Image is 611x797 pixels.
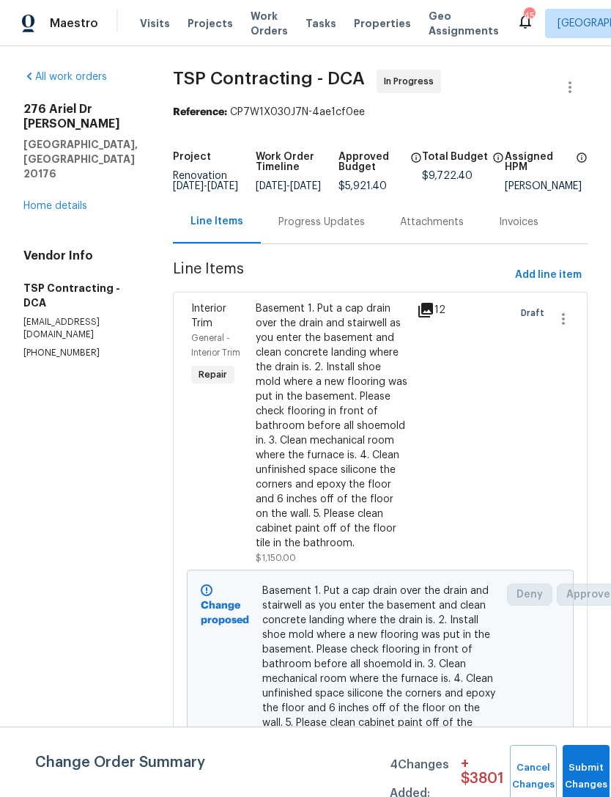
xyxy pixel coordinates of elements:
[173,105,588,120] div: CP7W1X030J7N-4ae1cf0ee
[23,249,138,263] h4: Vendor Info
[570,760,602,793] span: Submit Changes
[422,152,488,162] h5: Total Budget
[576,152,588,181] span: The hpm assigned to this work order.
[190,214,243,229] div: Line Items
[338,152,405,172] h5: Approved Budget
[23,201,87,211] a: Home details
[410,152,422,181] span: The total cost of line items that have been approved by both Opendoor and the Trade Partner. This...
[505,152,571,172] h5: Assigned HPM
[422,171,473,181] span: $9,722.40
[338,181,387,191] span: $5,921.40
[507,584,552,606] button: Deny
[354,16,411,31] span: Properties
[492,152,504,171] span: The total cost of line items that have been proposed by Opendoor. This sum includes line items th...
[256,181,321,191] span: -
[278,215,365,229] div: Progress Updates
[173,181,204,191] span: [DATE]
[384,74,440,89] span: In Progress
[173,262,509,289] span: Line Items
[509,262,588,289] button: Add line item
[417,301,440,319] div: 12
[256,181,286,191] span: [DATE]
[50,16,98,31] span: Maestro
[23,102,138,131] h2: 276 Ariel Dr [PERSON_NAME]
[499,215,538,229] div: Invoices
[256,554,296,562] span: $1,150.00
[23,347,138,359] p: [PHONE_NUMBER]
[23,137,138,181] h5: [GEOGRAPHIC_DATA], [GEOGRAPHIC_DATA] 20176
[23,316,138,341] p: [EMAIL_ADDRESS][DOMAIN_NAME]
[173,107,227,117] b: Reference:
[173,171,238,191] span: Renovation
[23,281,138,310] h5: TSP Contracting - DCA
[173,181,238,191] span: -
[524,9,534,23] div: 45
[188,16,233,31] span: Projects
[290,181,321,191] span: [DATE]
[207,181,238,191] span: [DATE]
[429,9,499,38] span: Geo Assignments
[173,152,211,162] h5: Project
[515,266,582,284] span: Add line item
[193,367,233,382] span: Repair
[251,9,288,38] span: Work Orders
[140,16,170,31] span: Visits
[191,334,240,357] span: General - Interior Trim
[305,18,336,29] span: Tasks
[173,70,365,87] span: TSP Contracting - DCA
[400,215,464,229] div: Attachments
[521,306,550,320] span: Draft
[191,304,226,328] span: Interior Trim
[505,181,588,191] div: [PERSON_NAME]
[23,72,107,82] a: All work orders
[201,600,249,625] b: Change proposed
[256,152,338,172] h5: Work Order Timeline
[256,301,408,551] div: Basement 1. Put a cap drain over the drain and stairwell as you enter the basement and clean conc...
[517,760,549,793] span: Cancel Changes
[262,584,499,745] span: Basement 1. Put a cap drain over the drain and stairwell as you enter the basement and clean conc...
